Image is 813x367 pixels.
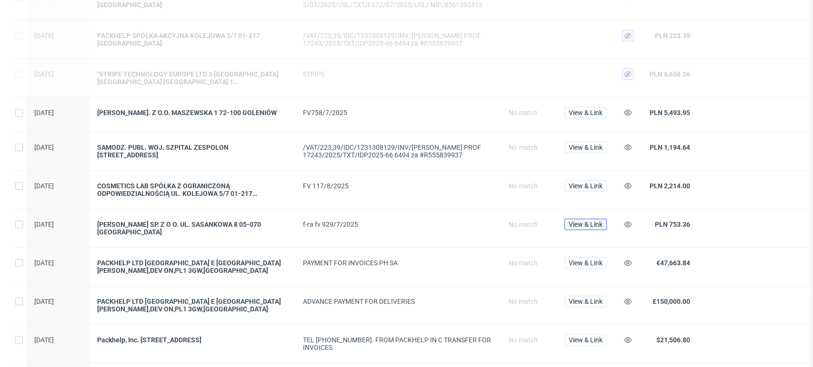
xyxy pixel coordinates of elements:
span: [DATE] [34,259,54,267]
div: PAYMENT FOR INVOICES PH SA [303,259,493,267]
button: View & Link [564,107,607,118]
a: View & Link [564,298,607,305]
button: View & Link [564,180,607,192]
span: View & Link [569,183,602,189]
div: /VAT/223,39/IDC/1231308129/INV/[PERSON_NAME] PROF 17243/2025/TXT/IDP2025-66 6494 za #R555839937 [303,32,493,47]
span: View & Link [569,298,602,305]
span: [DATE] [34,298,54,305]
a: "STRIPE TECHNOLOGY EUROPE LTD 3 [GEOGRAPHIC_DATA] [GEOGRAPHIC_DATA] [GEOGRAPHIC_DATA] 1 [GEOGRAPH... [97,70,288,86]
a: Packhelp, Inc. [STREET_ADDRESS] [97,336,288,344]
a: [PERSON_NAME] SP. Z O O. UL. SASANKOWA 8 05-070 [GEOGRAPHIC_DATA] [97,221,288,236]
span: [DATE] [34,182,54,190]
div: TEL [PHONE_NUMBER]. FROM PACKHELP IN C TRANSFER FOR INVOICES [303,336,493,351]
span: PLN 223.39 [655,32,690,39]
span: View & Link [569,221,602,228]
a: PACKHELP LTD [GEOGRAPHIC_DATA] E [GEOGRAPHIC_DATA][PERSON_NAME],DEV ON,PL1 3GW,[GEOGRAPHIC_DATA] [97,259,288,274]
span: PLN 2,214.00 [650,182,690,190]
span: €47,663.84 [656,259,690,267]
a: PACKHELP LTD [GEOGRAPHIC_DATA] E [GEOGRAPHIC_DATA][PERSON_NAME],DEV ON,PL1 3GW,[GEOGRAPHIC_DATA] [97,298,288,313]
span: [DATE] [34,70,54,78]
div: /VAT/223,39/IDC/1231308129/INV/[PERSON_NAME] PROF 17243/2025/TXT/IDP2025-66 6494 za #R555839937 [303,144,493,159]
a: View & Link [564,109,607,116]
span: No match [509,144,538,151]
button: View & Link [564,334,607,346]
span: [DATE] [34,32,54,39]
a: View & Link [564,182,607,190]
a: View & Link [564,144,607,151]
span: No match [509,109,538,116]
a: [PERSON_NAME]. Z O.O. MASZEWSKA 1 72-100 GOLENIÓW [97,109,288,116]
div: ADVANCE PAYMENT FOR DELIVERIES [303,298,493,305]
span: View & Link [569,109,602,116]
div: f-ra fv 929/7/2025 [303,221,493,228]
button: View & Link [564,142,607,153]
a: COSMETICS LAB SPÓŁKA Z OGRANICZONĄ ODPOWIEDZIALNOŚCIĄ UL. KOLEJOWA 5/7 01-217 [GEOGRAPHIC_DATA] [97,182,288,197]
a: View & Link [564,221,607,228]
span: No match [509,221,538,228]
button: View & Link [564,257,607,269]
span: No match [509,298,538,305]
button: View & Link [564,296,607,307]
a: PACKHELP SPÓŁKA AKCYJNA KOLEJOWA 5/7 01-217 [GEOGRAPHIC_DATA] [97,32,288,47]
span: View & Link [569,144,602,151]
span: No match [509,182,538,190]
span: No match [509,259,538,267]
span: [DATE] [34,144,54,151]
span: [DATE] [34,109,54,116]
span: £150,000.00 [652,298,690,305]
div: FV 117/8/2025 [303,182,493,190]
span: PLN 6,656.36 [650,70,690,78]
div: STRIPE [303,70,493,78]
span: $21,506.80 [656,336,690,344]
span: PLN 1,194.64 [650,144,690,151]
a: View & Link [564,259,607,267]
span: PLN 5,493.95 [650,109,690,116]
span: View & Link [569,260,602,266]
a: View & Link [564,336,607,344]
div: FV758/7/2025 [303,109,493,116]
span: [DATE] [34,221,54,228]
span: No match [509,336,538,344]
span: PLN 753.36 [655,221,690,228]
span: View & Link [569,337,602,343]
button: View & Link [564,219,607,230]
a: SAMODZ. PUBL. WOJ. SZPITAL ZESPOLON [STREET_ADDRESS] [97,144,288,159]
span: [DATE] [34,336,54,344]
